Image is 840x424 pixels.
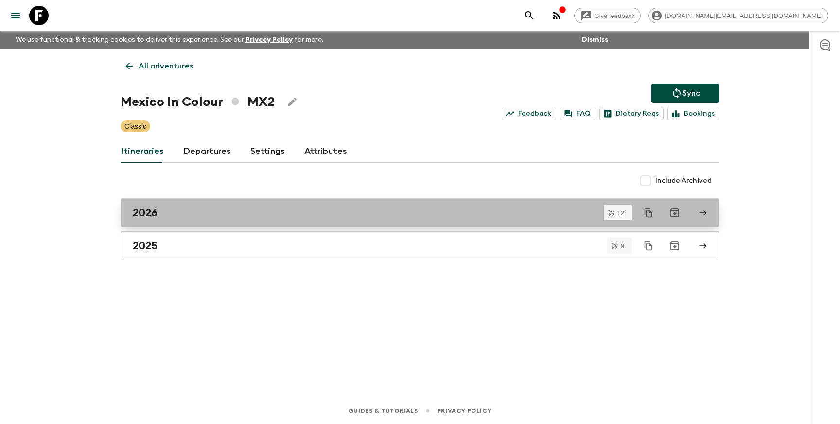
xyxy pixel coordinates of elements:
p: Classic [124,121,146,131]
button: Duplicate [640,237,657,254]
a: Departures [183,140,231,163]
button: Archive [665,203,684,222]
a: Dietary Reqs [599,107,664,120]
button: Dismiss [579,33,611,47]
button: Edit Adventure Title [282,92,302,112]
a: Bookings [667,107,719,120]
a: 2026 [121,198,719,227]
button: menu [6,6,25,25]
button: Sync adventure departures to the booking engine [651,84,719,103]
a: Settings [250,140,285,163]
a: All adventures [121,56,198,76]
a: 2025 [121,231,719,260]
button: Duplicate [640,204,657,221]
span: 9 [615,243,630,249]
button: Archive [665,236,684,255]
a: Privacy Policy [245,36,293,43]
p: We use functional & tracking cookies to deliver this experience. See our for more. [12,31,327,49]
a: Privacy Policy [437,406,491,416]
a: Attributes [304,140,347,163]
span: [DOMAIN_NAME][EMAIL_ADDRESS][DOMAIN_NAME] [660,12,828,19]
p: Sync [682,87,700,99]
a: FAQ [560,107,595,120]
a: Guides & Tutorials [349,406,418,416]
span: Include Archived [655,176,712,186]
a: Give feedback [574,8,641,23]
button: search adventures [520,6,539,25]
h2: 2026 [133,206,157,219]
span: 12 [612,210,630,216]
h2: 2025 [133,239,157,252]
a: Itineraries [121,140,164,163]
a: Feedback [502,107,556,120]
div: [DOMAIN_NAME][EMAIL_ADDRESS][DOMAIN_NAME] [648,8,828,23]
h1: Mexico In Colour MX2 [121,92,275,112]
p: All adventures [139,60,193,72]
span: Give feedback [589,12,640,19]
